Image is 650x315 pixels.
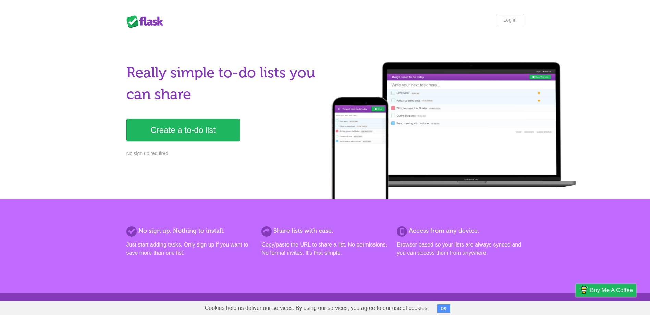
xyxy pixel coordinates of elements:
[126,119,240,141] a: Create a to-do list
[590,284,633,296] span: Buy me a coffee
[126,150,321,157] p: No sign up required
[576,284,636,297] a: Buy me a coffee
[579,284,588,296] img: Buy me a coffee
[496,14,524,26] a: Log in
[437,304,451,313] button: OK
[126,241,253,257] p: Just start adding tasks. Only sign up if you want to save more than one list.
[397,226,524,236] h2: Access from any device.
[126,15,168,28] div: Flask Lists
[198,301,436,315] span: Cookies help us deliver our services. By using our services, you agree to our use of cookies.
[397,241,524,257] p: Browser based so your lists are always synced and you can access them from anywhere.
[261,226,388,236] h2: Share lists with ease.
[126,62,321,105] h1: Really simple to-do lists you can share
[261,241,388,257] p: Copy/paste the URL to share a list. No permissions. No formal invites. It's that simple.
[126,226,253,236] h2: No sign up. Nothing to install.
